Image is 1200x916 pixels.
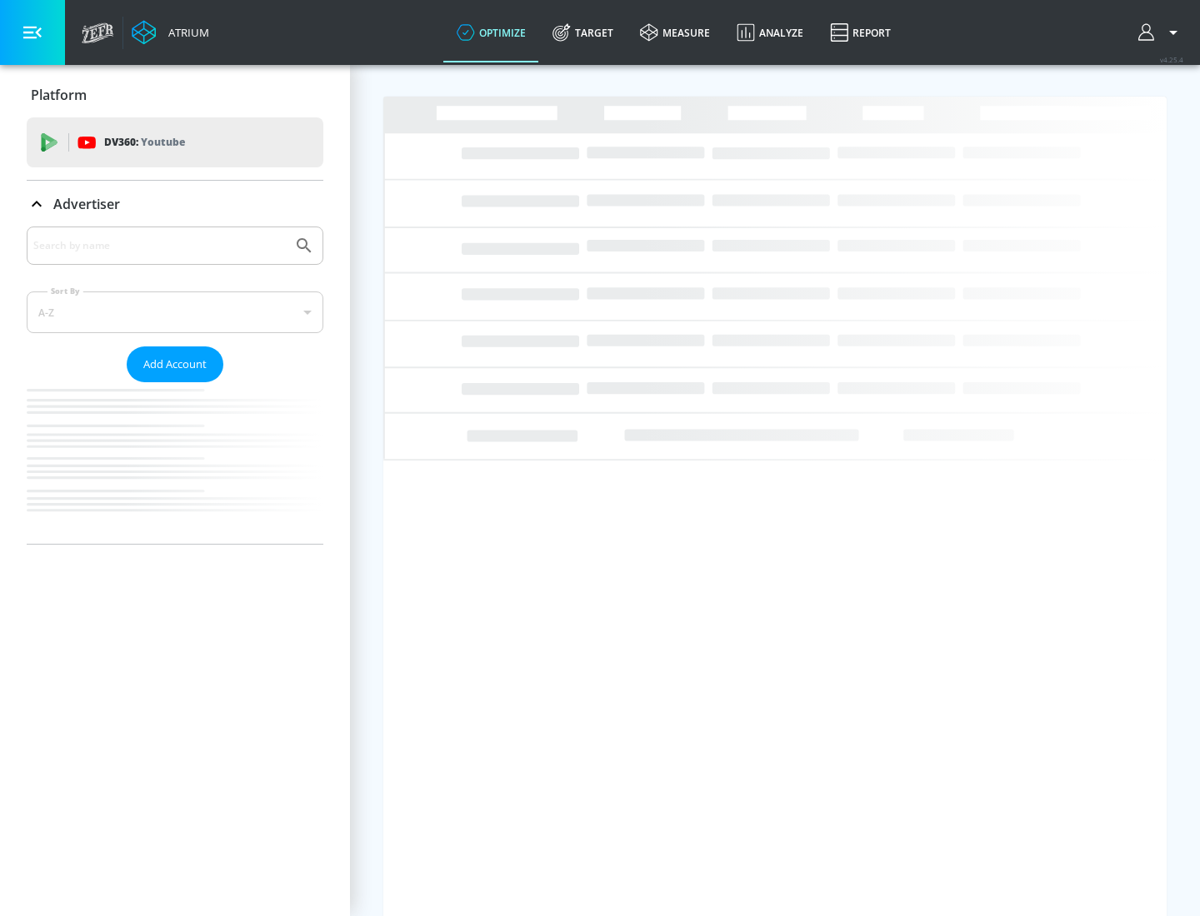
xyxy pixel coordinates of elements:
[104,133,185,152] p: DV360:
[132,20,209,45] a: Atrium
[127,346,223,382] button: Add Account
[443,2,539,62] a: optimize
[27,181,323,227] div: Advertiser
[27,227,323,544] div: Advertiser
[723,2,817,62] a: Analyze
[27,117,323,167] div: DV360: Youtube
[31,86,87,104] p: Platform
[627,2,723,62] a: measure
[27,291,323,333] div: A-Z
[162,25,209,40] div: Atrium
[539,2,627,62] a: Target
[53,195,120,213] p: Advertiser
[1160,55,1183,64] span: v 4.25.4
[27,72,323,118] div: Platform
[47,286,83,296] label: Sort By
[141,133,185,151] p: Youtube
[817,2,904,62] a: Report
[27,382,323,544] nav: list of Advertiser
[33,235,286,256] input: Search by name
[143,355,207,374] span: Add Account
